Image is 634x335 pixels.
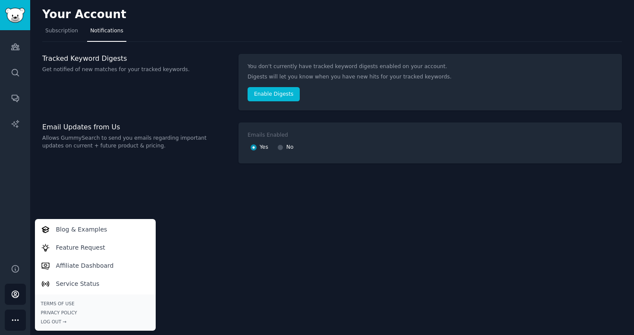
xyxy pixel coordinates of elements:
[286,144,294,151] span: No
[248,131,288,139] div: Emails Enabled
[41,310,150,316] a: Privacy Policy
[42,8,126,22] h2: Your Account
[248,73,613,81] p: Digests will let you know when you have new hits for your tracked keywords.
[260,144,268,151] span: Yes
[36,238,154,257] a: Feature Request
[42,24,81,42] a: Subscription
[248,63,613,71] p: You don't currently have tracked keyword digests enabled on your account.
[56,261,114,270] p: Affiliate Dashboard
[42,122,229,131] h3: Email Updates from Us
[56,243,105,252] p: Feature Request
[248,87,300,102] button: Enable Digests
[56,225,107,234] p: Blog & Examples
[87,24,126,42] a: Notifications
[5,8,25,23] img: GummySearch logo
[42,66,229,74] p: Get notified of new matches for your tracked keywords.
[41,301,150,307] a: Terms of Use
[42,135,229,150] p: Allows GummySearch to send you emails regarding important updates on current + future product & p...
[41,319,150,325] div: Log Out →
[42,54,229,63] h3: Tracked Keyword Digests
[90,27,123,35] span: Notifications
[36,220,154,238] a: Blog & Examples
[56,279,100,288] p: Service Status
[45,27,78,35] span: Subscription
[36,275,154,293] a: Service Status
[36,257,154,275] a: Affiliate Dashboard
